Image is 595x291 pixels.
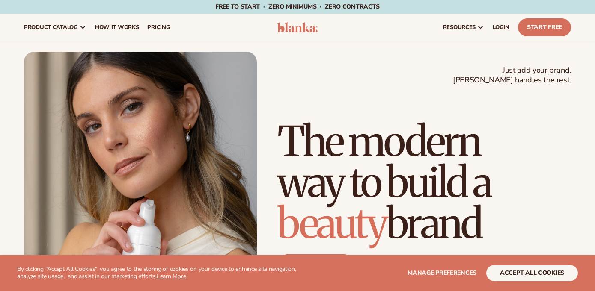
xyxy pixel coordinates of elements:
button: Manage preferences [408,265,476,281]
span: How It Works [95,24,139,31]
span: beauty [277,198,386,249]
a: Start free [277,254,354,275]
a: product catalog [20,14,91,41]
span: LOGIN [493,24,509,31]
a: LOGIN [488,14,514,41]
span: Manage preferences [408,269,476,277]
img: logo [277,22,318,32]
span: product catalog [24,24,78,31]
span: resources [443,24,476,31]
a: resources [439,14,488,41]
a: Learn More [157,272,186,280]
a: pricing [143,14,174,41]
a: Start Free [518,18,571,36]
button: accept all cookies [486,265,578,281]
h1: The modern way to build a brand [277,121,571,244]
span: Just add your brand. [PERSON_NAME] handles the rest. [453,65,571,85]
span: Free to start · ZERO minimums · ZERO contracts [215,3,380,11]
span: pricing [147,24,170,31]
a: How It Works [91,14,143,41]
p: By clicking "Accept All Cookies", you agree to the storing of cookies on your device to enhance s... [17,266,302,280]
